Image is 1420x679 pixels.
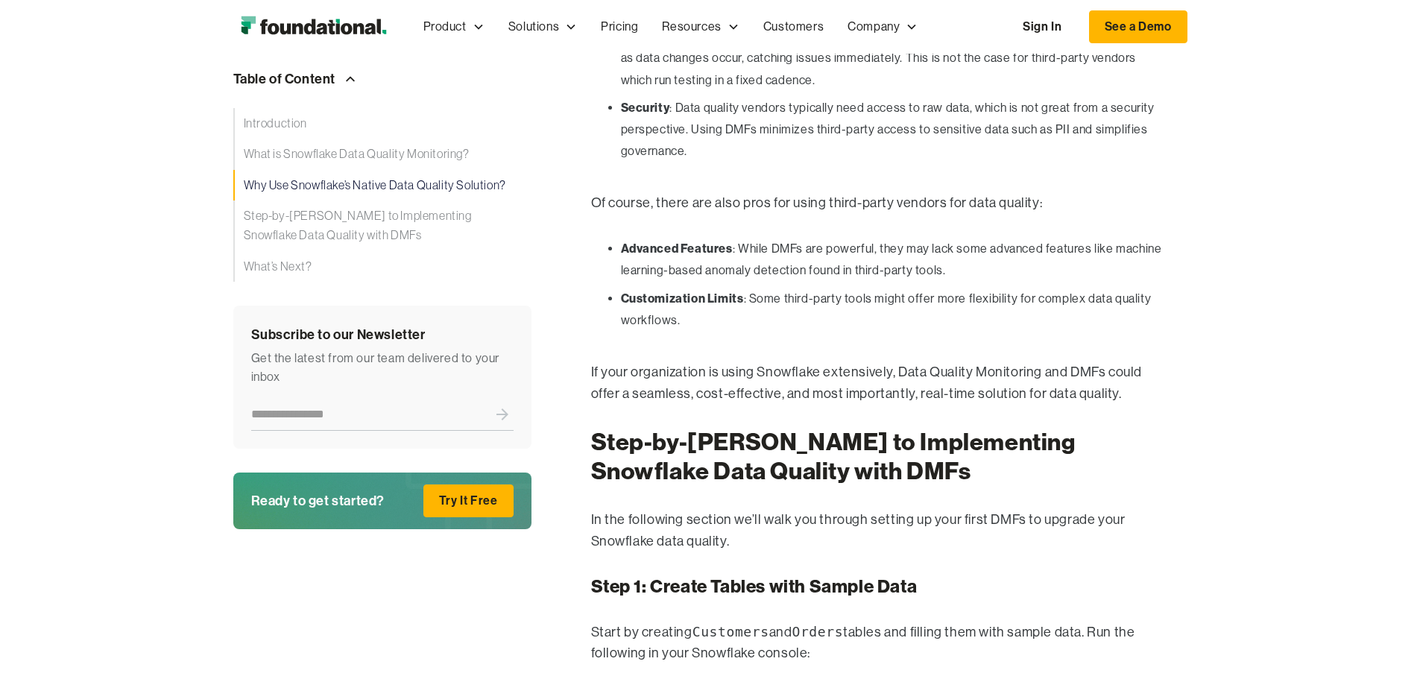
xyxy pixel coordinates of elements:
[233,200,531,250] a: Step-by-[PERSON_NAME] to Implementing Snowflake Data Quality with DMFs
[233,108,531,139] a: Introduction
[1008,11,1076,42] a: Sign In
[251,323,514,346] div: Subscribe to our Newsletter
[621,241,733,256] strong: Advanced Features
[233,139,531,170] a: What is Snowflake Data Quality Monitoring?
[251,490,385,512] div: Ready to get started?
[591,192,1164,214] p: Of course, there are also pros for using third-party vendors for data quality:
[411,2,496,51] div: Product
[662,17,721,37] div: Resources
[233,251,531,282] a: What’s Next?
[591,361,1164,405] p: If your organization is using Snowflake extensively, Data Quality Monitoring and DMFs could offer...
[423,484,514,517] a: Try It Free
[836,2,930,51] div: Company
[233,170,531,201] a: Why Use Snowflake’s Native Data Quality Solution?
[621,238,1164,282] li: : While DMFs are powerful, they may lack some advanced features like machine learning-based anoma...
[621,288,1164,332] li: : Some third-party tools might offer more flexibility for complex data quality workflows.
[848,17,900,37] div: Company
[591,622,1164,665] p: Start by creating and tables and filling them with sample data. Run the following in your Snowfla...
[251,349,514,387] div: Get the latest from our team delivered to your inbox
[423,17,467,37] div: Product
[496,2,589,51] div: Solutions
[591,428,1164,485] h2: Step-by-[PERSON_NAME] to Implementing Snowflake Data Quality with DMFs
[341,70,359,88] img: Arrow
[491,399,514,430] input: Submit
[692,624,769,639] code: Customers
[621,291,744,306] strong: Customization Limits
[650,2,751,51] div: Resources
[251,399,514,431] form: Newsletter Form
[621,25,1164,91] li: : One of the biggest advantages in DMFs is that they can be triggered as soon as data changes occ...
[589,2,650,51] a: Pricing
[233,12,394,42] a: home
[233,68,336,90] div: Table of Content
[1089,10,1187,43] a: See a Demo
[233,12,394,42] img: Foundational Logo
[591,576,1164,598] h3: Step 1: Create Tables with Sample Data
[508,17,559,37] div: Solutions
[751,2,836,51] a: Customers
[591,509,1164,552] p: In the following section we’ll walk you through setting up your first DMFs to upgrade your Snowfl...
[621,97,1164,162] li: : Data quality vendors typically need access to raw data, which is not great from a security pers...
[1345,607,1420,679] iframe: Chat Widget
[792,624,843,639] code: Orders
[621,100,670,115] strong: Security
